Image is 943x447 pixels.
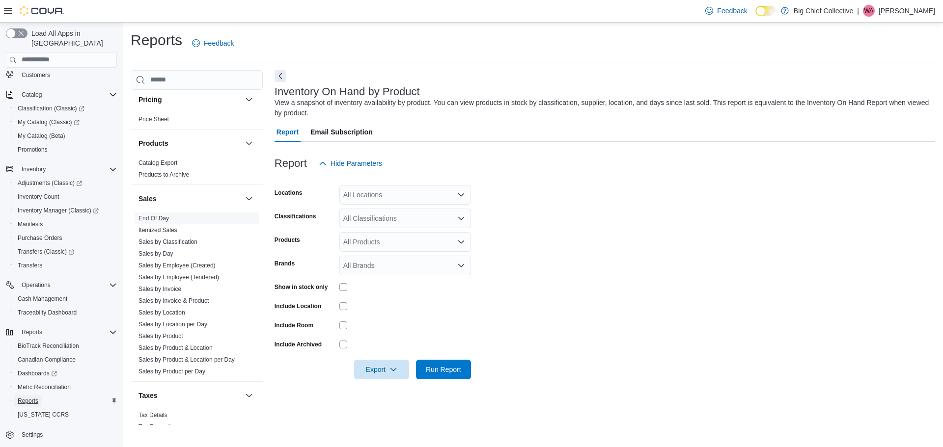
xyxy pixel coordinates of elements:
span: Operations [18,279,117,291]
a: Settings [18,429,47,441]
a: Promotions [14,144,52,156]
button: Export [354,360,409,379]
button: Open list of options [457,238,465,246]
span: Sales by Invoice [139,285,181,293]
span: Canadian Compliance [18,356,76,364]
a: Feedback [188,33,238,53]
span: Reports [14,395,117,407]
span: Customers [22,71,50,79]
a: Sales by Employee (Tendered) [139,274,219,281]
a: Cash Management [14,293,71,305]
button: Inventory [2,162,121,176]
span: Sales by Product & Location [139,344,213,352]
button: Open list of options [457,262,465,269]
span: Metrc Reconciliation [14,381,117,393]
span: Run Report [426,365,461,374]
a: Classification (Classic) [10,102,121,115]
button: Settings [2,427,121,442]
a: Purchase Orders [14,232,66,244]
h3: Taxes [139,391,158,400]
button: Hide Parameters [315,154,386,173]
span: Purchase Orders [18,234,62,242]
span: Manifests [18,220,43,228]
span: Traceabilty Dashboard [18,309,77,316]
span: Email Subscription [310,122,373,142]
a: Sales by Invoice & Product [139,297,209,304]
span: Customers [18,69,117,81]
span: Settings [22,431,43,439]
span: WA [864,5,873,17]
a: Classification (Classic) [14,103,88,114]
span: Washington CCRS [14,409,117,421]
div: Pricing [131,113,263,129]
span: Reports [22,328,42,336]
a: Inventory Manager (Classic) [14,205,103,216]
button: Customers [2,68,121,82]
a: Metrc Reconciliation [14,381,75,393]
label: Include Archived [275,341,322,348]
div: Products [131,157,263,184]
button: Catalog [18,89,46,101]
span: Inventory Manager (Classic) [18,207,99,214]
span: BioTrack Reconciliation [14,340,117,352]
a: Sales by Classification [139,238,197,245]
a: Manifests [14,218,47,230]
h3: Report [275,158,307,169]
button: Inventory Count [10,190,121,204]
a: Inventory Count [14,191,63,203]
button: Pricing [243,94,255,105]
a: My Catalog (Beta) [14,130,69,142]
a: Transfers (Classic) [14,246,78,258]
span: Inventory [18,163,117,175]
label: Include Room [275,321,313,329]
span: Promotions [18,146,48,154]
span: Export [360,360,403,379]
span: BioTrack Reconciliation [18,342,79,350]
button: Promotions [10,143,121,157]
a: Sales by Product [139,333,183,340]
span: Load All Apps in [GEOGRAPHIC_DATA] [28,28,117,48]
button: Open list of options [457,191,465,199]
span: Price Sheet [139,115,169,123]
a: My Catalog (Classic) [10,115,121,129]
a: Canadian Compliance [14,354,80,366]
a: Transfers [14,260,46,271]
span: Promotions [14,144,117,156]
button: BioTrack Reconciliation [10,339,121,353]
span: Dark Mode [755,16,756,17]
button: Products [243,137,255,149]
span: Hide Parameters [331,158,382,168]
span: Inventory Manager (Classic) [14,205,117,216]
h3: Inventory On Hand by Product [275,86,420,98]
span: Purchase Orders [14,232,117,244]
a: Catalog Export [139,159,177,166]
span: Catalog [22,91,42,99]
span: Inventory Count [14,191,117,203]
button: Pricing [139,95,241,105]
span: Transfers [18,262,42,269]
span: My Catalog (Classic) [14,116,117,128]
span: Adjustments (Classic) [18,179,82,187]
span: My Catalog (Classic) [18,118,80,126]
span: Catalog Export [139,159,177,167]
span: Sales by Product per Day [139,368,205,375]
a: Transfers (Classic) [10,245,121,259]
a: Tax Details [139,412,167,419]
span: Transfers [14,260,117,271]
button: Transfers [10,259,121,272]
a: Adjustments (Classic) [10,176,121,190]
span: Catalog [18,89,117,101]
span: My Catalog (Beta) [14,130,117,142]
a: Dashboards [10,367,121,380]
button: Open list of options [457,214,465,222]
span: Sales by Employee (Created) [139,262,216,269]
span: Classification (Classic) [14,103,117,114]
label: Products [275,236,300,244]
button: Next [275,70,286,82]
span: Reports [18,326,117,338]
span: Transfers (Classic) [14,246,117,258]
span: Traceabilty Dashboard [14,307,117,318]
span: Report [277,122,299,142]
a: Sales by Product & Location [139,344,213,351]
